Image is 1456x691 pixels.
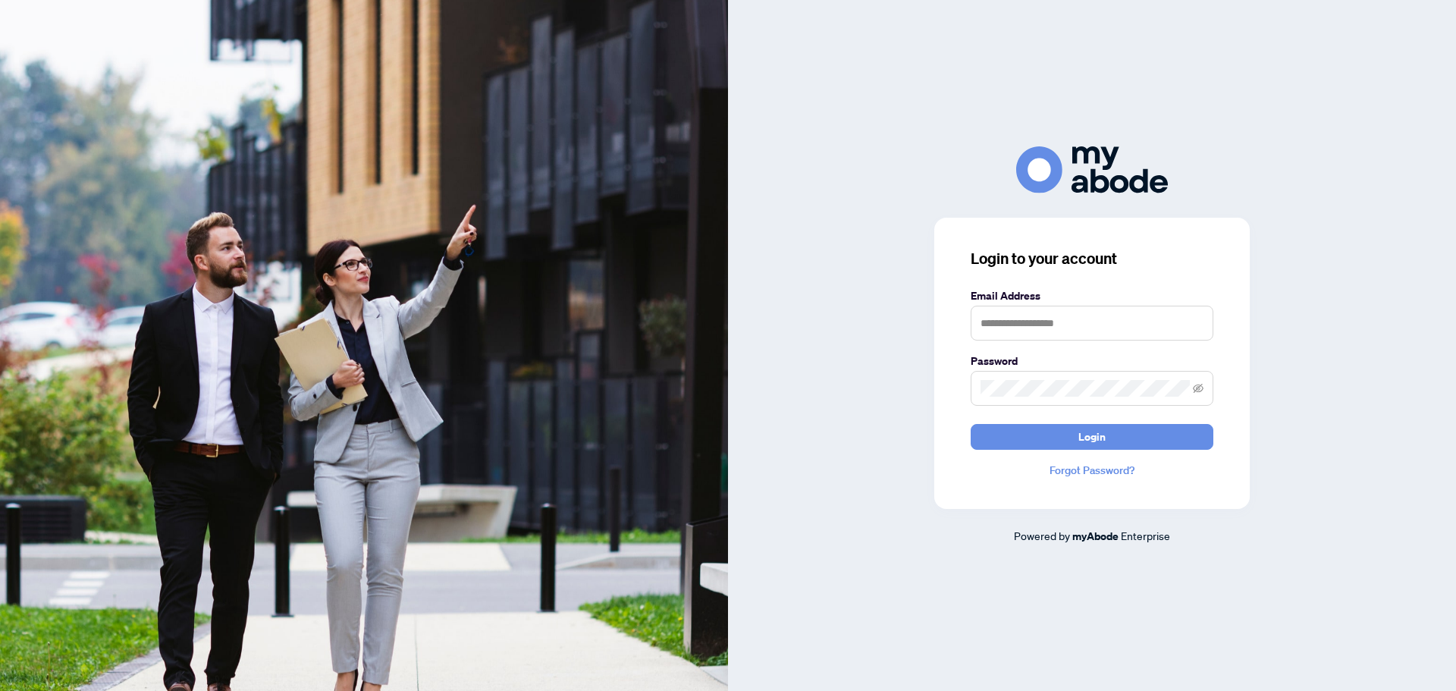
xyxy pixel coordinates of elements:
[1078,425,1106,449] span: Login
[971,462,1213,479] a: Forgot Password?
[971,353,1213,369] label: Password
[1016,146,1168,193] img: ma-logo
[971,287,1213,304] label: Email Address
[971,248,1213,269] h3: Login to your account
[1014,529,1070,542] span: Powered by
[971,424,1213,450] button: Login
[1121,529,1170,542] span: Enterprise
[1072,528,1119,545] a: myAbode
[1193,383,1203,394] span: eye-invisible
